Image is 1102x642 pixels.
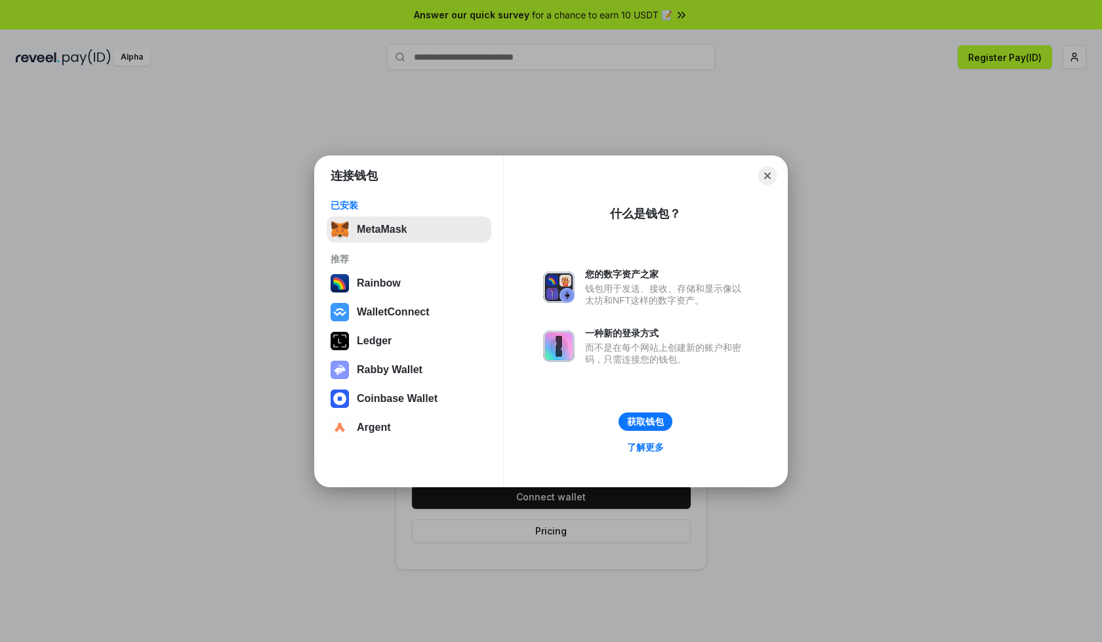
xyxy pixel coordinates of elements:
[331,361,349,379] img: svg+xml,%3Csvg%20xmlns%3D%22http%3A%2F%2Fwww.w3.org%2F2000%2Fsvg%22%20fill%3D%22none%22%20viewBox...
[327,414,491,441] button: Argent
[331,168,378,184] h1: 连接钱包
[585,268,748,280] div: 您的数字资产之家
[327,216,491,243] button: MetaMask
[585,327,748,339] div: 一种新的登录方式
[327,328,491,354] button: Ledger
[543,271,575,303] img: svg+xml,%3Csvg%20xmlns%3D%22http%3A%2F%2Fwww.w3.org%2F2000%2Fsvg%22%20fill%3D%22none%22%20viewBox...
[331,274,349,292] img: svg+xml,%3Csvg%20width%3D%22120%22%20height%3D%22120%22%20viewBox%3D%220%200%20120%20120%22%20fil...
[610,206,681,222] div: 什么是钱包？
[327,386,491,412] button: Coinbase Wallet
[357,335,392,347] div: Ledger
[758,167,777,185] button: Close
[619,412,672,431] button: 获取钱包
[331,332,349,350] img: svg+xml,%3Csvg%20xmlns%3D%22http%3A%2F%2Fwww.w3.org%2F2000%2Fsvg%22%20width%3D%2228%22%20height%3...
[543,331,575,362] img: svg+xml,%3Csvg%20xmlns%3D%22http%3A%2F%2Fwww.w3.org%2F2000%2Fsvg%22%20fill%3D%22none%22%20viewBox...
[357,224,407,235] div: MetaMask
[627,441,664,453] div: 了解更多
[327,270,491,296] button: Rainbow
[357,393,438,405] div: Coinbase Wallet
[331,253,487,265] div: 推荐
[357,306,430,318] div: WalletConnect
[331,303,349,321] img: svg+xml,%3Csvg%20width%3D%2228%22%20height%3D%2228%22%20viewBox%3D%220%200%2028%2028%22%20fill%3D...
[357,364,422,376] div: Rabby Wallet
[619,439,672,456] a: 了解更多
[327,299,491,325] button: WalletConnect
[357,277,401,289] div: Rainbow
[585,283,748,306] div: 钱包用于发送、接收、存储和显示像以太坊和NFT这样的数字资产。
[331,199,487,211] div: 已安装
[327,357,491,383] button: Rabby Wallet
[357,422,391,433] div: Argent
[585,342,748,365] div: 而不是在每个网站上创建新的账户和密码，只需连接您的钱包。
[331,418,349,437] img: svg+xml,%3Csvg%20width%3D%2228%22%20height%3D%2228%22%20viewBox%3D%220%200%2028%2028%22%20fill%3D...
[331,390,349,408] img: svg+xml,%3Csvg%20width%3D%2228%22%20height%3D%2228%22%20viewBox%3D%220%200%2028%2028%22%20fill%3D...
[627,416,664,428] div: 获取钱包
[331,220,349,239] img: svg+xml,%3Csvg%20fill%3D%22none%22%20height%3D%2233%22%20viewBox%3D%220%200%2035%2033%22%20width%...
